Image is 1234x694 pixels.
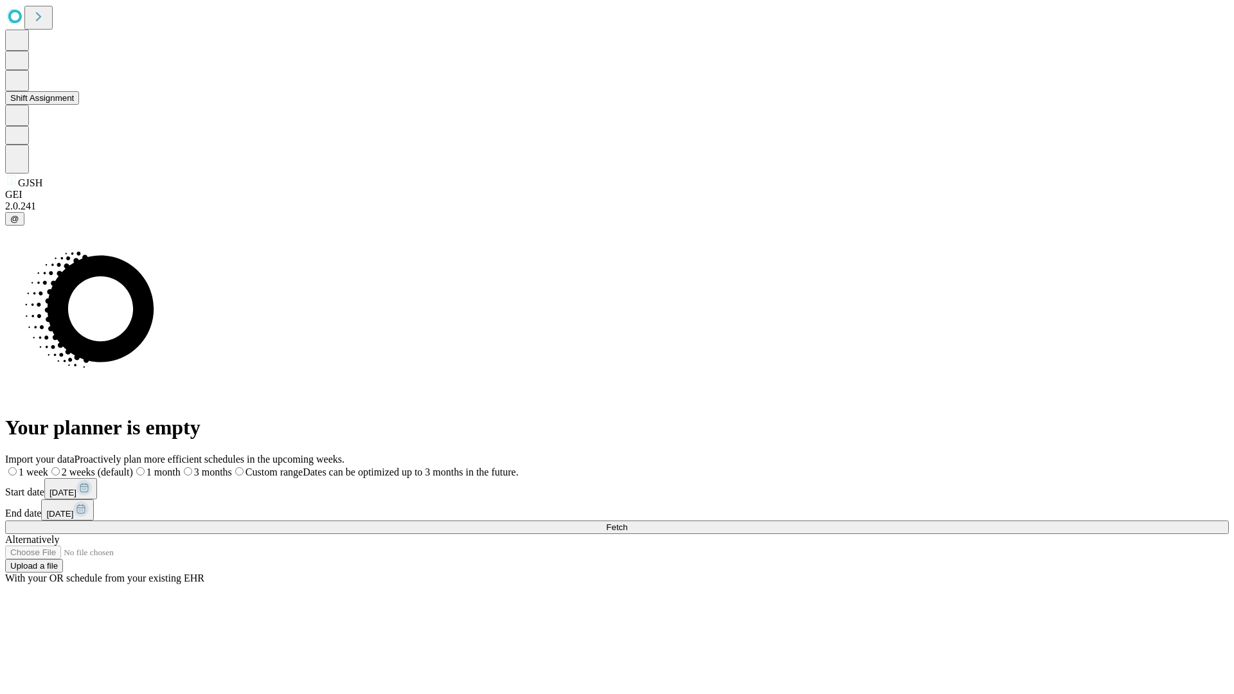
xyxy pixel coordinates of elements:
[19,467,48,477] span: 1 week
[75,454,344,465] span: Proactively plan more efficient schedules in the upcoming weeks.
[10,214,19,224] span: @
[8,467,17,476] input: 1 week
[5,499,1229,520] div: End date
[5,559,63,573] button: Upload a file
[5,534,59,545] span: Alternatively
[5,189,1229,200] div: GEI
[41,499,94,520] button: [DATE]
[246,467,303,477] span: Custom range
[136,467,145,476] input: 1 month
[184,467,192,476] input: 3 months
[194,467,232,477] span: 3 months
[62,467,133,477] span: 2 weeks (default)
[5,200,1229,212] div: 2.0.241
[303,467,518,477] span: Dates can be optimized up to 3 months in the future.
[18,177,42,188] span: GJSH
[5,573,204,583] span: With your OR schedule from your existing EHR
[235,467,244,476] input: Custom rangeDates can be optimized up to 3 months in the future.
[606,522,627,532] span: Fetch
[51,467,60,476] input: 2 weeks (default)
[5,416,1229,440] h1: Your planner is empty
[5,212,24,226] button: @
[5,520,1229,534] button: Fetch
[5,478,1229,499] div: Start date
[5,454,75,465] span: Import your data
[147,467,181,477] span: 1 month
[46,509,73,519] span: [DATE]
[49,488,76,497] span: [DATE]
[44,478,97,499] button: [DATE]
[5,91,79,105] button: Shift Assignment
